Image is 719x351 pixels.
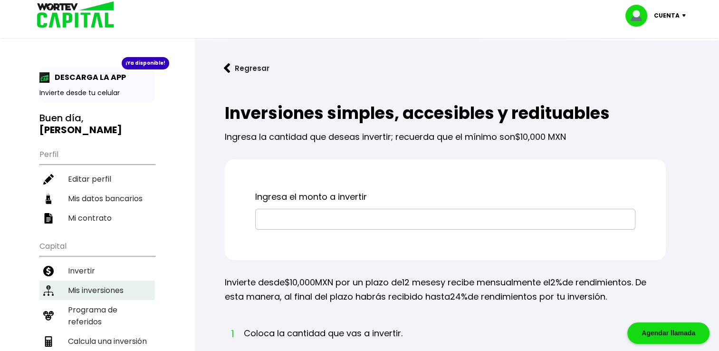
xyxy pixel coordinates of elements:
[43,213,54,224] img: contrato-icon.f2db500c.svg
[39,261,155,281] a: Invertir
[39,123,122,136] b: [PERSON_NAME]
[122,57,169,69] div: ¡Ya disponible!
[39,88,155,98] p: Invierte desde tu celular
[43,336,54,347] img: calculadora-icon.17d418c4.svg
[285,276,315,288] span: $10,000
[550,276,562,288] span: 2%
[43,311,54,321] img: recomiendanos-icon.9b8e9327.svg
[39,208,155,228] a: Mi contrato
[680,14,692,17] img: icon-down
[39,300,155,331] a: Programa de referidos
[515,131,566,143] span: $10,000 MXN
[230,327,234,341] span: 1
[255,190,635,204] p: Ingresa el monto a invertir
[39,144,155,228] ul: Perfil
[625,5,654,27] img: profile-image
[39,189,155,208] a: Mis datos bancarios
[224,63,230,73] img: flecha izquierda
[50,71,126,83] p: DESCARGA LA APP
[43,194,54,204] img: datos-icon.10cf9172.svg
[39,281,155,300] a: Mis inversiones
[39,331,155,351] a: Calcula una inversión
[450,291,468,302] span: 24%
[402,276,441,288] span: 12 meses
[225,123,666,144] p: Ingresa la cantidad que deseas invertir; recuerda que el mínimo son
[654,9,680,23] p: Cuenta
[43,285,54,296] img: inversiones-icon.6695dc30.svg
[43,174,54,185] img: editar-icon.952d3147.svg
[225,104,666,123] h2: Inversiones simples, accesibles y redituables
[39,169,155,189] a: Editar perfil
[210,56,284,81] button: Regresar
[225,275,666,304] p: Invierte desde MXN por un plazo de y recibe mensualmente el de rendimientos. De esta manera, al f...
[43,266,54,276] img: invertir-icon.b3b967d7.svg
[39,112,155,136] h3: Buen día,
[627,322,709,344] div: Agendar llamada
[210,56,704,81] a: flecha izquierdaRegresar
[39,72,50,83] img: app-icon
